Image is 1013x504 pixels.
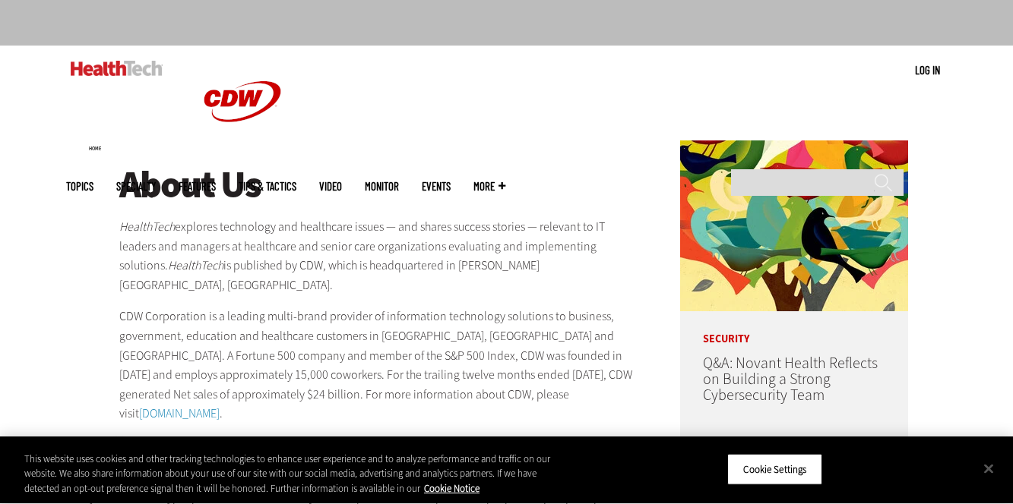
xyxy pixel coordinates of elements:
[185,46,299,158] img: Home
[24,452,557,496] div: This website uses cookies and other tracking technologies to enhance user experience and to analy...
[473,181,505,192] span: More
[915,63,940,77] a: Log in
[66,181,93,192] span: Topics
[319,181,342,192] a: Video
[972,452,1005,485] button: Close
[71,61,163,76] img: Home
[168,257,223,273] em: HealthTech
[179,181,216,192] a: Features
[424,482,480,495] a: More information about your privacy
[422,181,451,192] a: Events
[680,311,908,345] p: Security
[119,217,641,295] p: explores technology and healthcare issues — and shares success stories — relevant to IT leaders a...
[119,307,641,424] p: CDW Corporation is a leading multi-brand provider of information technology solutions to business...
[703,353,878,405] a: Q&A: Novant Health Reflects on Building a Strong Cybersecurity Team
[89,436,150,496] img: Ricky Ribeiro
[727,453,822,485] button: Cookie Settings
[239,181,296,192] a: Tips & Tactics
[365,181,399,192] a: MonITor
[915,62,940,78] div: User menu
[119,219,175,235] em: HealthTech
[139,405,220,421] a: [DOMAIN_NAME]
[680,140,908,311] img: abstract illustration of a tree
[116,181,156,192] span: Specialty
[185,146,299,162] a: CDW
